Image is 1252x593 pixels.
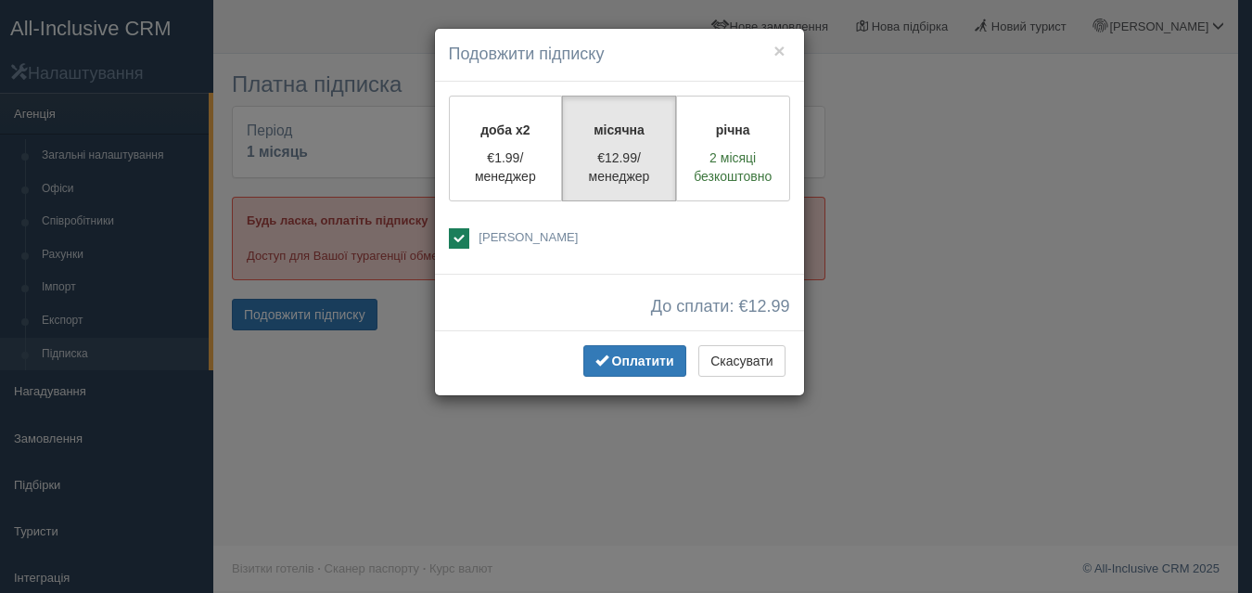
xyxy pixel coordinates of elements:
[461,121,551,139] p: доба x2
[479,230,578,244] span: [PERSON_NAME]
[574,121,664,139] p: місячна
[698,345,785,377] button: Скасувати
[747,297,789,316] span: 12.99
[773,41,785,60] button: ×
[651,298,790,316] span: До сплати: €
[449,43,790,67] h4: Подовжити підписку
[461,148,551,186] p: €1.99/менеджер
[583,345,686,377] button: Оплатити
[688,148,778,186] p: 2 місяці безкоштовно
[612,354,674,368] span: Оплатити
[574,148,664,186] p: €12.99/менеджер
[688,121,778,139] p: річна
